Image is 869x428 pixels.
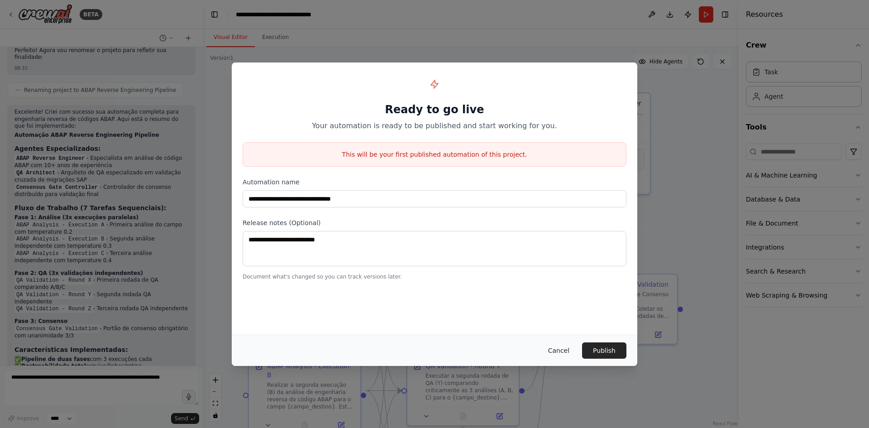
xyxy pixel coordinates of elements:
p: This will be your first published automation of this project. [243,150,626,159]
button: Cancel [541,342,577,359]
h1: Ready to go live [243,102,626,117]
button: Publish [582,342,626,359]
label: Automation name [243,178,626,187]
label: Release notes (Optional) [243,218,626,227]
p: Document what's changed so you can track versions later. [243,273,626,280]
p: Your automation is ready to be published and start working for you. [243,120,626,131]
